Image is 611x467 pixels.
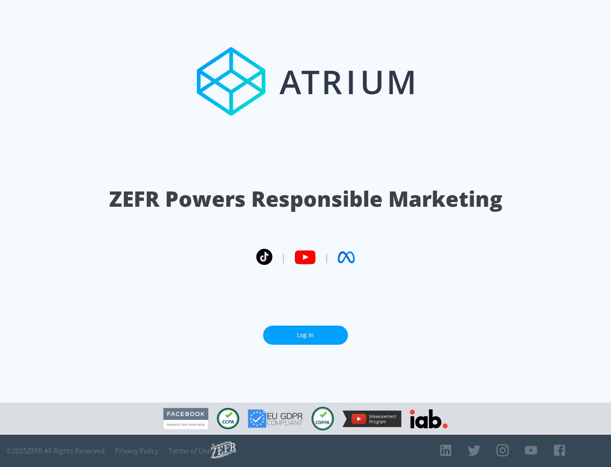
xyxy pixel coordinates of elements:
a: Log In [263,326,348,345]
img: IAB [410,409,448,428]
img: CCPA Compliant [217,408,239,429]
img: Facebook Marketing Partner [163,408,208,430]
img: GDPR Compliant [248,409,303,428]
a: Terms of Use [168,447,211,455]
img: COPPA Compliant [311,407,334,430]
span: | [324,251,329,264]
span: | [281,251,286,264]
h1: ZEFR Powers Responsible Marketing [109,184,502,214]
img: YouTube Measurement Program [342,411,401,427]
span: © 2025 ZEFR All Rights Reserved [6,447,105,455]
a: Privacy Policy [115,447,158,455]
